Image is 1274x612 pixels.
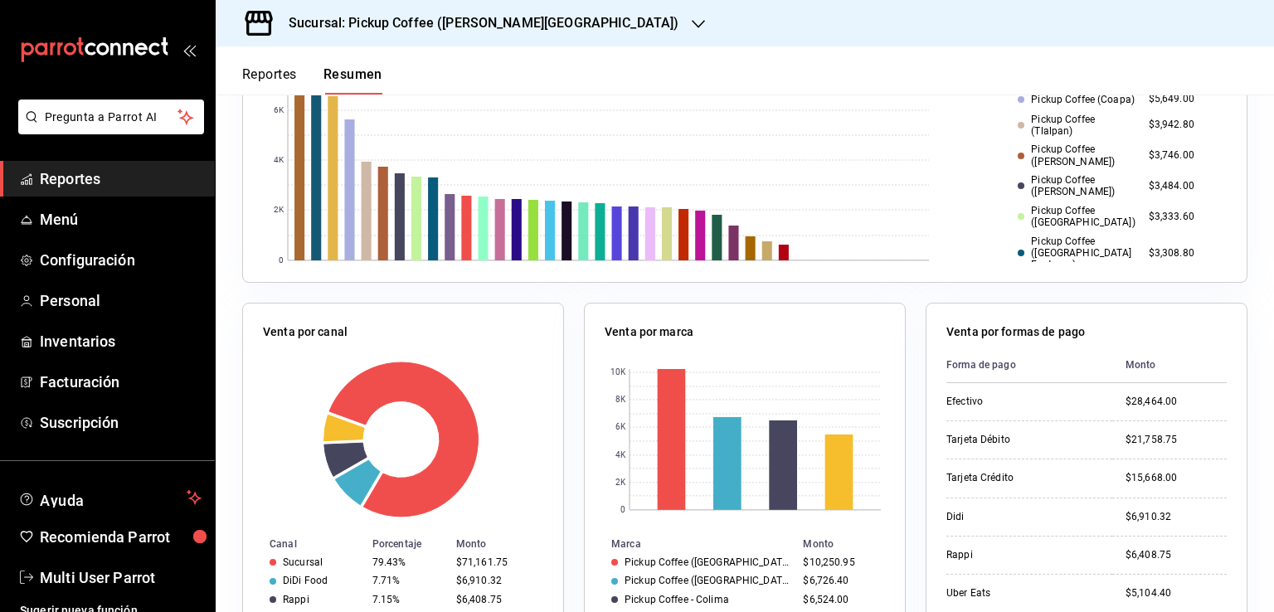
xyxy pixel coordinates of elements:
[1142,89,1227,109] td: $5,649.00
[372,594,443,605] div: 7.15%
[1018,174,1135,198] div: Pickup Coffee ([PERSON_NAME])
[40,208,202,231] span: Menú
[625,575,790,586] div: Pickup Coffee ([GEOGRAPHIC_DATA])
[1018,143,1135,168] div: Pickup Coffee ([PERSON_NAME])
[274,206,284,215] text: 2K
[40,566,202,589] span: Multi User Parrot
[450,535,563,553] th: Monto
[946,586,1099,600] div: Uber Eats
[946,471,1099,485] div: Tarjeta Crédito
[40,249,202,271] span: Configuración
[796,535,905,553] th: Monto
[1142,171,1227,202] td: $3,484.00
[625,594,729,605] div: Pickup Coffee - Colima
[946,548,1099,562] div: Rappi
[372,575,443,586] div: 7.71%
[946,323,1085,341] p: Venta por formas de pago
[242,66,297,95] button: Reportes
[242,66,382,95] div: navigation tabs
[1142,232,1227,274] td: $3,308.80
[946,433,1099,447] div: Tarjeta Débito
[946,395,1099,409] div: Efectivo
[323,66,382,95] button: Resumen
[1112,347,1227,383] th: Monto
[1126,510,1227,524] div: $6,910.32
[1126,471,1227,485] div: $15,668.00
[279,256,284,265] text: 0
[275,13,678,33] h3: Sucursal: Pickup Coffee ([PERSON_NAME][GEOGRAPHIC_DATA])
[12,120,204,138] a: Pregunta a Parrot AI
[605,323,693,341] p: Venta por marca
[615,451,626,460] text: 4K
[946,510,1099,524] div: Didi
[803,575,878,586] div: $6,726.40
[456,556,537,568] div: $71,161.75
[1018,94,1135,105] div: Pickup Coffee (Coapa)
[620,506,625,515] text: 0
[283,556,323,568] div: Sucursal
[283,575,328,586] div: DiDi Food
[456,575,537,586] div: $6,910.32
[585,535,796,553] th: Marca
[456,594,537,605] div: $6,408.75
[1018,205,1135,229] div: Pickup Coffee ([GEOGRAPHIC_DATA])
[40,330,202,352] span: Inventarios
[366,535,450,553] th: Porcentaje
[803,556,878,568] div: $10,250.95
[182,43,196,56] button: open_drawer_menu
[1126,395,1227,409] div: $28,464.00
[610,368,626,377] text: 10K
[40,289,202,312] span: Personal
[1126,548,1227,562] div: $6,408.75
[625,556,790,568] div: Pickup Coffee ([GEOGRAPHIC_DATA])
[615,423,626,432] text: 6K
[1142,202,1227,232] td: $3,333.60
[803,594,878,605] div: $6,524.00
[1126,586,1227,600] div: $5,104.40
[263,323,348,341] p: Venta por canal
[45,109,178,126] span: Pregunta a Parrot AI
[243,535,366,553] th: Canal
[40,371,202,393] span: Facturación
[40,526,202,548] span: Recomienda Parrot
[283,594,309,605] div: Rappi
[1142,140,1227,171] td: $3,746.00
[1018,236,1135,271] div: Pickup Coffee ([GEOGRAPHIC_DATA] Ecatepec)
[946,347,1112,383] th: Forma de pago
[372,556,443,568] div: 79.43%
[1018,114,1135,138] div: Pickup Coffee (Tlalpan)
[40,168,202,190] span: Reportes
[274,156,284,165] text: 4K
[274,106,284,115] text: 6K
[18,100,204,134] button: Pregunta a Parrot AI
[40,411,202,434] span: Suscripción
[615,478,626,488] text: 2K
[1142,110,1227,141] td: $3,942.80
[1126,433,1227,447] div: $21,758.75
[40,488,180,508] span: Ayuda
[615,396,626,405] text: 8K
